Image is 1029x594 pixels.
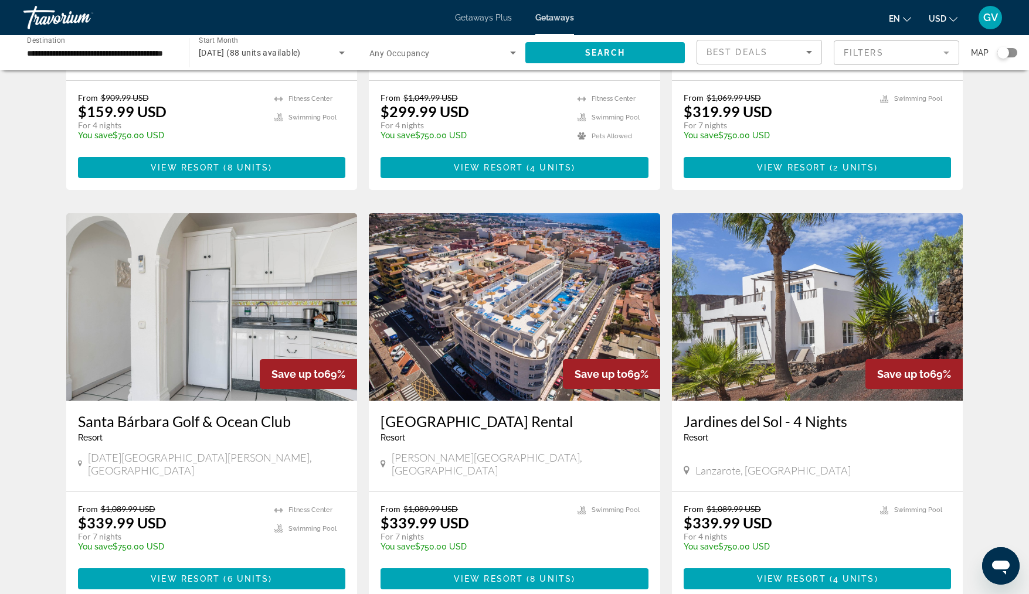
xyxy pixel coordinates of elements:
span: View Resort [757,163,826,172]
span: USD [929,14,946,23]
button: Search [525,42,685,63]
span: Swimming Pool [288,525,337,532]
div: 69% [260,359,357,389]
div: 69% [563,359,660,389]
p: $750.00 USD [684,542,869,551]
a: Getaways Plus [455,13,512,22]
span: Best Deals [707,47,767,57]
span: ( ) [220,574,272,583]
iframe: Кнопка запуска окна обмена сообщениями [982,547,1020,585]
span: Save up to [575,368,627,380]
span: 4 units [833,574,875,583]
p: $750.00 USD [381,131,566,140]
p: For 4 nights [381,120,566,131]
span: Resort [684,433,708,442]
span: You save [381,542,415,551]
span: 2 units [833,163,874,172]
span: Save up to [271,368,324,380]
span: View Resort [151,163,220,172]
span: From [78,504,98,514]
span: 6 units [227,574,269,583]
span: Swimming Pool [894,95,942,103]
span: ( ) [523,163,575,172]
span: Start Month [199,36,238,45]
button: User Menu [975,5,1006,30]
a: Getaways [535,13,574,22]
span: en [889,14,900,23]
p: $339.99 USD [78,514,167,531]
span: Fitness Center [592,95,636,103]
div: 69% [865,359,963,389]
span: ( ) [826,163,878,172]
span: You save [78,542,113,551]
mat-select: Sort by [707,45,812,59]
span: Lanzarote, [GEOGRAPHIC_DATA] [695,464,851,477]
span: $1,089.99 USD [403,504,458,514]
button: Change language [889,10,911,27]
p: $339.99 USD [684,514,772,531]
span: Swimming Pool [592,506,640,514]
button: View Resort(4 units) [684,568,952,589]
span: 4 units [530,163,572,172]
a: Santa Bárbara Golf & Ocean Club [78,412,346,430]
a: Jardines del Sol - 4 Nights [684,412,952,430]
span: 8 units [227,163,269,172]
span: From [381,504,400,514]
span: $909.99 USD [101,93,149,103]
span: ( ) [523,574,575,583]
span: ( ) [220,163,272,172]
span: You save [684,131,718,140]
span: Fitness Center [288,95,332,103]
span: View Resort [151,574,220,583]
p: For 7 nights [684,120,869,131]
h3: [GEOGRAPHIC_DATA] Rental [381,412,648,430]
span: From [684,504,704,514]
p: $750.00 USD [381,542,566,551]
button: Filter [834,40,959,66]
span: [DATE] (88 units available) [199,48,301,57]
img: RH58E01X.jpg [672,213,963,401]
p: $750.00 USD [78,542,263,551]
button: View Resort(2 units) [684,157,952,178]
span: View Resort [454,574,523,583]
span: View Resort [454,163,523,172]
span: Destination [27,36,65,44]
span: [PERSON_NAME][GEOGRAPHIC_DATA], [GEOGRAPHIC_DATA] [392,451,648,477]
span: From [78,93,98,103]
span: Fitness Center [288,506,332,514]
span: Swimming Pool [288,114,337,121]
span: Pets Allowed [592,132,632,140]
span: Map [971,45,989,61]
p: For 4 nights [684,531,869,542]
span: Save up to [877,368,930,380]
span: $1,089.99 USD [707,504,761,514]
span: From [684,93,704,103]
p: For 7 nights [381,531,566,542]
p: $339.99 USD [381,514,469,531]
span: GV [983,12,998,23]
span: View Resort [757,574,826,583]
span: You save [381,131,415,140]
span: Resort [381,433,405,442]
button: View Resort(8 units) [78,157,346,178]
p: $159.99 USD [78,103,167,120]
button: View Resort(8 units) [381,568,648,589]
span: 8 units [530,574,572,583]
span: Any Occupancy [369,49,430,58]
img: 3489I01X.jpg [66,213,358,401]
button: View Resort(6 units) [78,568,346,589]
span: $1,089.99 USD [101,504,155,514]
span: Swimming Pool [894,506,942,514]
span: $1,069.99 USD [707,93,761,103]
button: Change currency [929,10,957,27]
span: From [381,93,400,103]
span: $1,049.99 USD [403,93,458,103]
span: Resort [78,433,103,442]
p: $750.00 USD [78,131,263,140]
